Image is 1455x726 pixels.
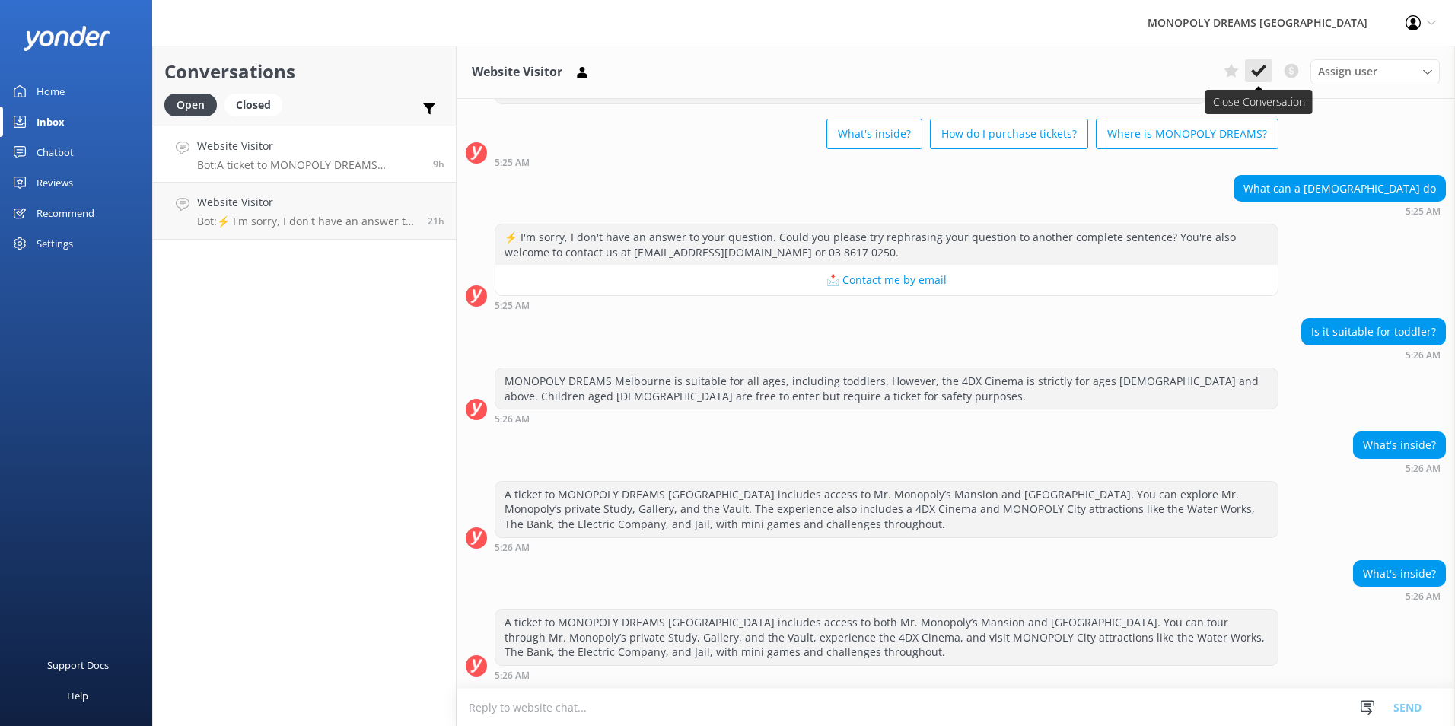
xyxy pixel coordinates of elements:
div: Sep 30 2025 05:26am (UTC +10:00) Australia/Sydney [1301,349,1446,360]
div: Assign User [1310,59,1440,84]
button: How do I purchase tickets? [930,119,1088,149]
div: Sep 30 2025 05:25am (UTC +10:00) Australia/Sydney [495,300,1278,310]
div: Open [164,94,217,116]
strong: 5:25 AM [1406,207,1441,216]
div: Sep 30 2025 05:26am (UTC +10:00) Australia/Sydney [495,670,1278,680]
div: What's inside? [1354,561,1445,587]
strong: 5:25 AM [495,158,530,167]
strong: 5:26 AM [495,671,530,680]
strong: 5:25 AM [495,301,530,310]
strong: 5:26 AM [1406,351,1441,360]
div: Reviews [37,167,73,198]
div: A ticket to MONOPOLY DREAMS [GEOGRAPHIC_DATA] includes access to Mr. Monopoly’s Mansion and [GEOG... [495,482,1278,537]
strong: 5:26 AM [495,415,530,424]
div: ⚡ I'm sorry, I don't have an answer to your question. Could you please try rephrasing your questi... [495,224,1278,265]
div: Sep 30 2025 05:26am (UTC +10:00) Australia/Sydney [1353,591,1446,601]
a: Website VisitorBot:A ticket to MONOPOLY DREAMS [GEOGRAPHIC_DATA] includes access to both Mr. Mono... [153,126,456,183]
h3: Website Visitor [472,62,562,82]
button: 📩 Contact me by email [495,265,1278,295]
button: Where is MONOPOLY DREAMS? [1096,119,1278,149]
p: Bot: A ticket to MONOPOLY DREAMS [GEOGRAPHIC_DATA] includes access to both Mr. Monopoly’s Mansion... [197,158,422,172]
div: Sep 30 2025 05:25am (UTC +10:00) Australia/Sydney [1234,205,1446,216]
div: Is it suitable for toddler? [1302,319,1445,345]
span: Assign user [1318,63,1377,80]
div: A ticket to MONOPOLY DREAMS [GEOGRAPHIC_DATA] includes access to both Mr. Monopoly’s Mansion and ... [495,610,1278,665]
div: What's inside? [1354,432,1445,458]
a: Website VisitorBot:⚡ I'm sorry, I don't have an answer to your question. Could you please try rep... [153,183,456,240]
span: Sep 29 2025 05:22pm (UTC +10:00) Australia/Sydney [428,215,444,228]
div: Chatbot [37,137,74,167]
div: Sep 30 2025 05:26am (UTC +10:00) Australia/Sydney [495,413,1278,424]
div: Closed [224,94,282,116]
div: What can a [DEMOGRAPHIC_DATA] do [1234,176,1445,202]
div: Sep 30 2025 05:25am (UTC +10:00) Australia/Sydney [495,157,1278,167]
div: Sep 30 2025 05:26am (UTC +10:00) Australia/Sydney [495,542,1278,552]
strong: 5:26 AM [495,543,530,552]
a: Closed [224,96,290,113]
h2: Conversations [164,57,444,86]
div: Settings [37,228,73,259]
a: Open [164,96,224,113]
div: MONOPOLY DREAMS Melbourne is suitable for all ages, including toddlers. However, the 4DX Cinema i... [495,368,1278,409]
div: Recommend [37,198,94,228]
strong: 5:26 AM [1406,592,1441,601]
strong: 5:26 AM [1406,464,1441,473]
span: Sep 30 2025 05:26am (UTC +10:00) Australia/Sydney [433,158,444,170]
div: Help [67,680,88,711]
h4: Website Visitor [197,194,416,211]
img: yonder-white-logo.png [23,26,110,51]
div: Inbox [37,107,65,137]
div: Support Docs [47,650,109,680]
h4: Website Visitor [197,138,422,154]
p: Bot: ⚡ I'm sorry, I don't have an answer to your question. Could you please try rephrasing your q... [197,215,416,228]
button: What's inside? [826,119,922,149]
div: Home [37,76,65,107]
div: Sep 30 2025 05:26am (UTC +10:00) Australia/Sydney [1353,463,1446,473]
